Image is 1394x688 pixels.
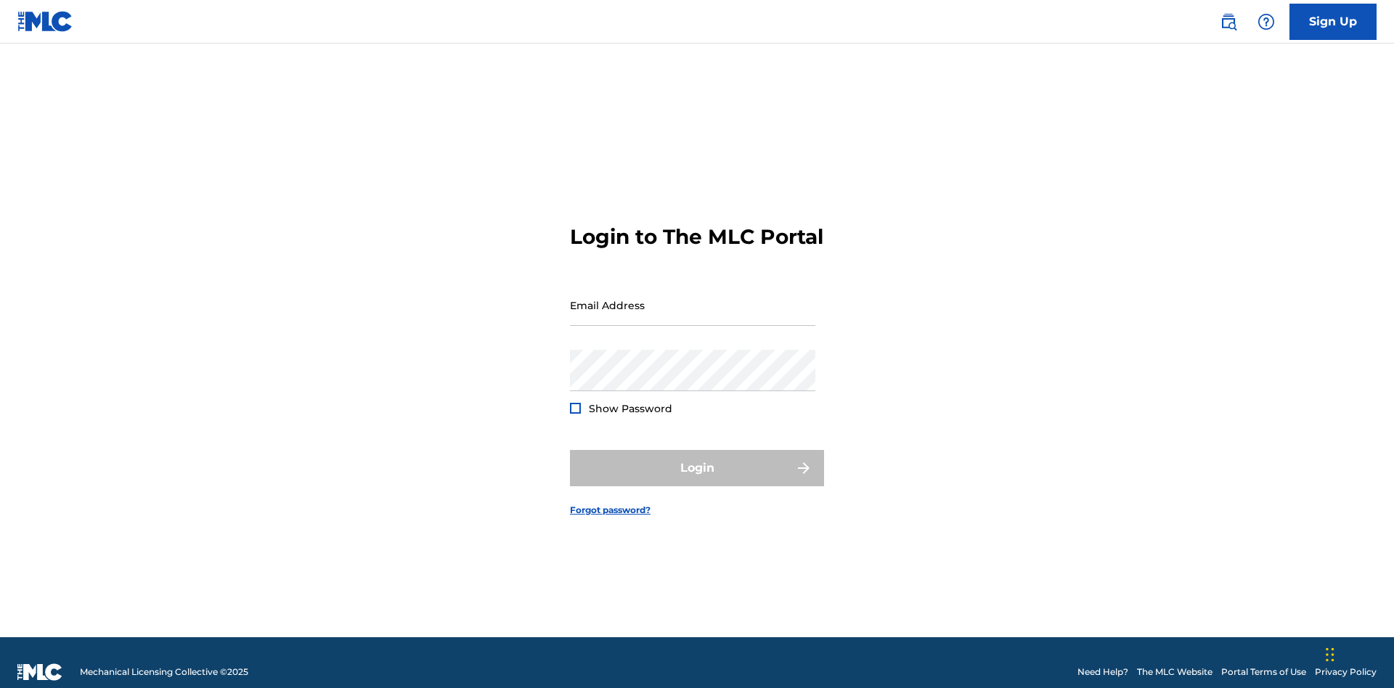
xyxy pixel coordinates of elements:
[1221,666,1306,679] a: Portal Terms of Use
[1252,7,1281,36] div: Help
[1077,666,1128,679] a: Need Help?
[1326,633,1334,676] div: Drag
[1315,666,1377,679] a: Privacy Policy
[80,666,248,679] span: Mechanical Licensing Collective © 2025
[570,224,823,250] h3: Login to The MLC Portal
[1220,13,1237,30] img: search
[17,11,73,32] img: MLC Logo
[570,504,651,517] a: Forgot password?
[1289,4,1377,40] a: Sign Up
[1214,7,1243,36] a: Public Search
[1321,618,1394,688] iframe: Chat Widget
[1137,666,1212,679] a: The MLC Website
[17,663,62,681] img: logo
[589,402,672,415] span: Show Password
[1258,13,1275,30] img: help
